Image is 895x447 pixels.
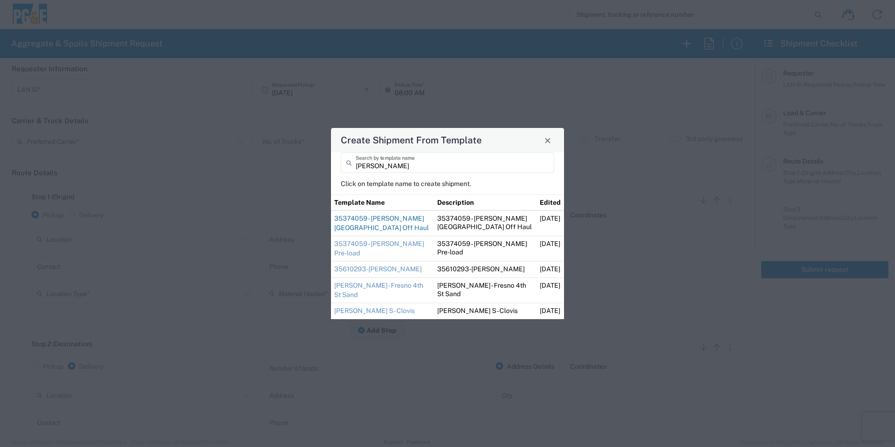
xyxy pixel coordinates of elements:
[536,278,564,303] td: [DATE]
[541,134,554,147] button: Close
[341,179,554,188] p: Click on template name to create shipment.
[536,303,564,319] td: [DATE]
[334,282,423,298] a: [PERSON_NAME] - Fresno 4th St Sand
[334,215,429,231] a: 35374059 - [PERSON_NAME][GEOGRAPHIC_DATA] Off Haul
[536,261,564,278] td: [DATE]
[536,195,564,211] th: Edited
[334,240,424,257] a: 35374059 - [PERSON_NAME] Pre-load
[334,307,415,314] a: [PERSON_NAME] S - Clovis
[434,261,537,278] td: 35610293-[PERSON_NAME]
[341,133,482,147] h4: Create Shipment From Template
[536,236,564,261] td: [DATE]
[434,236,537,261] td: 35374059 - [PERSON_NAME] Pre-load
[434,303,537,319] td: [PERSON_NAME] S - Clovis
[331,194,564,319] table: Shipment templates
[434,278,537,303] td: [PERSON_NAME] - Fresno 4th St Sand
[334,266,422,273] a: 35610293-[PERSON_NAME]
[331,195,434,211] th: Template Name
[434,195,537,211] th: Description
[536,210,564,236] td: [DATE]
[434,210,537,236] td: 35374059 - [PERSON_NAME][GEOGRAPHIC_DATA] Off Haul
